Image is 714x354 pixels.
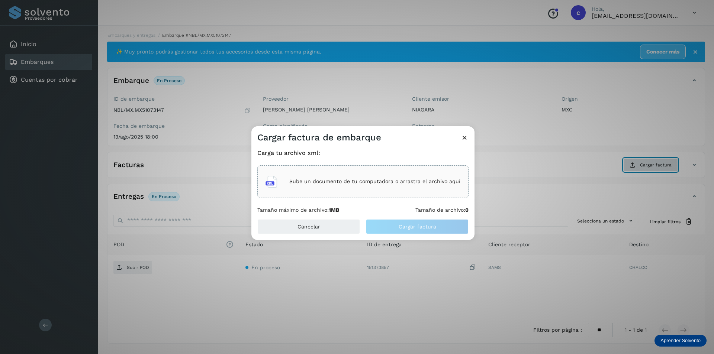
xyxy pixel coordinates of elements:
p: Tamaño máximo de archivo: [257,207,340,213]
p: Tamaño de archivo: [415,207,469,213]
span: Cancelar [297,224,320,229]
p: Aprender Solvento [660,338,701,344]
button: Cancelar [257,219,360,234]
span: Cargar factura [399,224,436,229]
button: Cargar factura [366,219,469,234]
div: Aprender Solvento [654,335,707,347]
p: Sube un documento de tu computadora o arrastra el archivo aquí [289,178,460,185]
b: 0 [465,207,469,213]
h3: Cargar factura de embarque [257,132,381,143]
b: 1MB [329,207,340,213]
h4: Carga tu archivo xml: [257,149,469,156]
